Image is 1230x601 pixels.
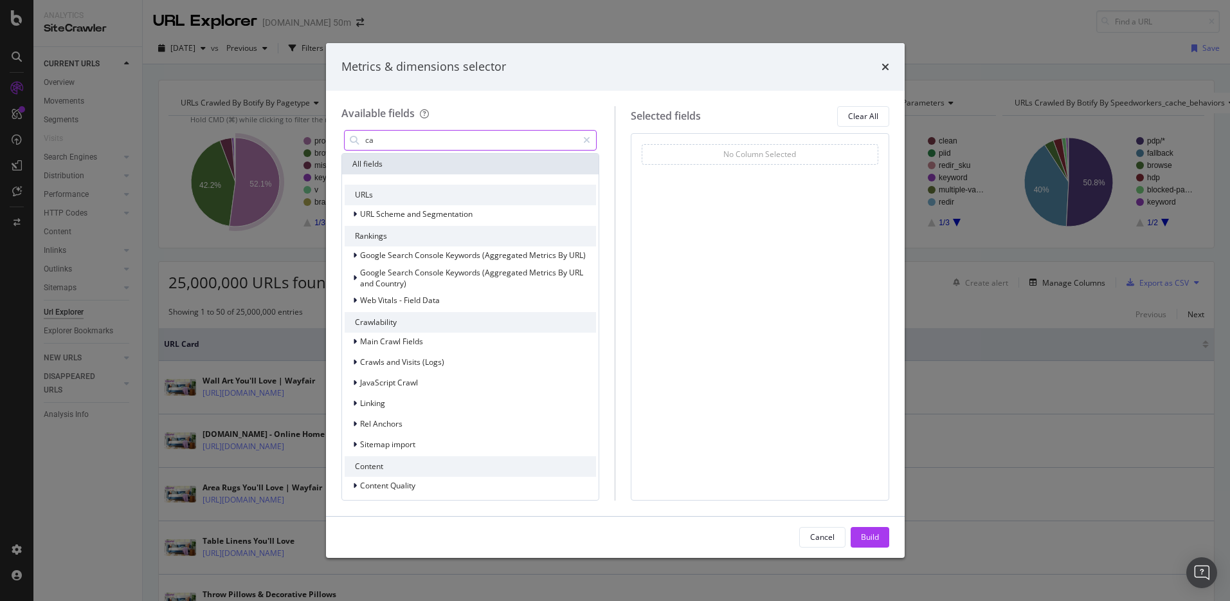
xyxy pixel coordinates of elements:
[799,527,846,548] button: Cancel
[882,59,889,75] div: times
[341,59,506,75] div: Metrics & dimensions selector
[342,154,599,174] div: All fields
[360,398,385,409] span: Linking
[360,439,415,450] span: Sitemap import
[360,250,586,261] span: Google Search Console Keywords (Aggregated Metrics By URL)
[861,532,879,542] div: Build
[364,131,578,150] input: Search by field name
[810,532,835,542] div: Cancel
[341,106,415,120] div: Available fields
[345,456,597,477] div: Content
[326,43,905,558] div: modal
[837,106,889,127] button: Clear All
[345,226,597,246] div: Rankings
[848,111,878,122] div: Clear All
[360,356,444,367] span: Crawls and Visits (Logs)
[360,336,423,347] span: Main Crawl Fields
[631,109,701,124] div: Selected fields
[345,185,597,205] div: URLs
[1186,557,1217,588] div: Open Intercom Messenger
[360,377,418,388] span: JavaScript Crawl
[360,295,440,306] span: Web Vitals - Field Data
[360,418,402,429] span: Rel Anchors
[723,149,796,160] div: No Column Selected
[345,312,597,333] div: Crawlability
[360,267,583,289] span: Google Search Console Keywords (Aggregated Metrics By URL and Country)
[360,208,473,219] span: URL Scheme and Segmentation
[360,480,415,491] span: Content Quality
[851,527,889,548] button: Build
